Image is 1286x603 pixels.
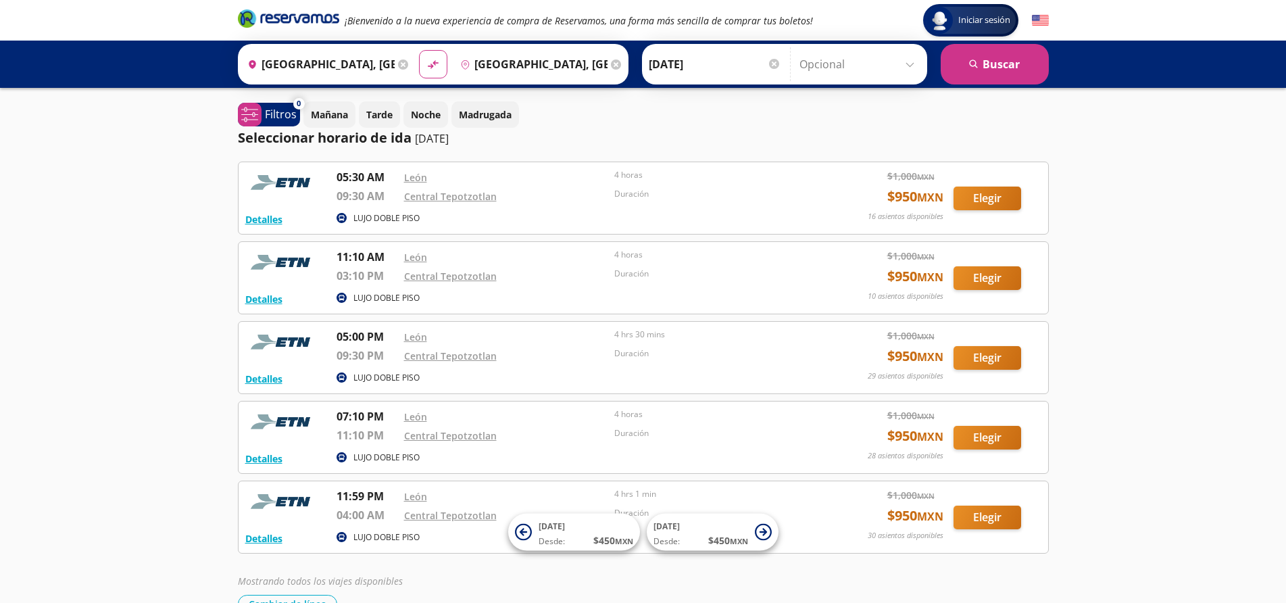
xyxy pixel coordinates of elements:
[917,429,943,444] small: MXN
[404,410,427,423] a: León
[917,349,943,364] small: MXN
[954,187,1021,210] button: Elegir
[887,169,935,183] span: $ 1,000
[245,408,320,435] img: RESERVAMOS
[868,530,943,541] p: 30 asientos disponibles
[337,507,397,523] p: 04:00 AM
[245,212,282,226] button: Detalles
[238,8,339,32] a: Brand Logo
[451,101,519,128] button: Madrugada
[708,533,748,548] span: $ 450
[614,347,818,360] p: Duración
[653,535,680,548] span: Desde:
[245,488,320,515] img: RESERVAMOS
[917,251,935,262] small: MXN
[404,331,427,343] a: León
[404,490,427,503] a: León
[917,331,935,341] small: MXN
[297,98,301,110] span: 0
[614,427,818,439] p: Duración
[415,130,449,147] p: [DATE]
[455,47,608,81] input: Buscar Destino
[887,346,943,366] span: $ 950
[353,372,420,384] p: LUJO DOBLE PISO
[868,211,943,222] p: 16 asientos disponibles
[954,266,1021,290] button: Elegir
[954,506,1021,529] button: Elegir
[337,427,397,443] p: 11:10 PM
[614,488,818,500] p: 4 hrs 1 min
[614,169,818,181] p: 4 horas
[238,8,339,28] i: Brand Logo
[917,190,943,205] small: MXN
[799,47,920,81] input: Opcional
[303,101,355,128] button: Mañana
[887,506,943,526] span: $ 950
[404,429,497,442] a: Central Tepotzotlan
[593,533,633,548] span: $ 450
[887,329,935,343] span: $ 1,000
[353,292,420,304] p: LUJO DOBLE PISO
[366,107,393,122] p: Tarde
[337,408,397,425] p: 07:10 PM
[539,535,565,548] span: Desde:
[508,514,640,551] button: [DATE]Desde:$450MXN
[404,349,497,362] a: Central Tepotzotlan
[411,107,441,122] p: Noche
[238,128,412,148] p: Seleccionar horario de ida
[337,488,397,504] p: 11:59 PM
[887,408,935,423] span: $ 1,000
[459,107,512,122] p: Madrugada
[311,107,348,122] p: Mañana
[337,329,397,345] p: 05:00 PM
[647,514,778,551] button: [DATE]Desde:$450MXN
[245,531,282,546] button: Detalles
[337,249,397,265] p: 11:10 AM
[917,270,943,285] small: MXN
[941,44,1049,85] button: Buscar
[653,521,680,532] span: [DATE]
[1032,12,1049,29] button: English
[887,488,935,502] span: $ 1,000
[614,249,818,261] p: 4 horas
[245,169,320,196] img: RESERVAMOS
[238,575,403,587] em: Mostrando todos los viajes disponibles
[337,188,397,204] p: 09:30 AM
[245,249,320,276] img: RESERVAMOS
[887,266,943,287] span: $ 950
[917,411,935,421] small: MXN
[887,187,943,207] span: $ 950
[404,190,497,203] a: Central Tepotzotlan
[953,14,1016,27] span: Iniciar sesión
[887,249,935,263] span: $ 1,000
[265,106,297,122] p: Filtros
[353,452,420,464] p: LUJO DOBLE PISO
[614,329,818,341] p: 4 hrs 30 mins
[337,169,397,185] p: 05:30 AM
[245,292,282,306] button: Detalles
[539,521,565,532] span: [DATE]
[730,536,748,546] small: MXN
[868,370,943,382] p: 29 asientos disponibles
[353,531,420,544] p: LUJO DOBLE PISO
[868,450,943,462] p: 28 asientos disponibles
[404,171,427,184] a: León
[917,172,935,182] small: MXN
[404,251,427,264] a: León
[954,426,1021,450] button: Elegir
[345,14,813,27] em: ¡Bienvenido a la nueva experiencia de compra de Reservamos, una forma más sencilla de comprar tus...
[954,346,1021,370] button: Elegir
[614,408,818,420] p: 4 horas
[245,452,282,466] button: Detalles
[917,491,935,501] small: MXN
[917,509,943,524] small: MXN
[614,507,818,519] p: Duración
[403,101,448,128] button: Noche
[614,268,818,280] p: Duración
[614,188,818,200] p: Duración
[887,426,943,446] span: $ 950
[404,270,497,283] a: Central Tepotzotlan
[615,536,633,546] small: MXN
[359,101,400,128] button: Tarde
[353,212,420,224] p: LUJO DOBLE PISO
